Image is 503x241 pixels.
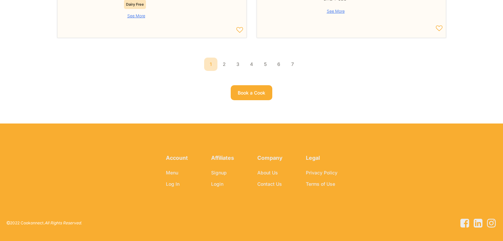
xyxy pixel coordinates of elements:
[209,169,228,177] div: Signup
[18,62,56,67] div: Previous
[447,62,485,67] div: Next
[245,62,258,67] div: 4
[256,180,284,188] div: Contact Us
[126,3,144,6] div: Dairy Free
[231,85,272,100] button: Book a Cook
[256,153,284,162] div: Company
[231,62,245,67] div: 3
[304,169,339,177] div: Privacy Policy
[164,169,180,177] div: Menu
[45,220,81,225] em: All Rights Reserved
[218,62,231,67] div: 2
[286,62,299,67] div: 7
[164,153,189,162] div: Account
[304,180,337,188] div: Terms of Use
[209,180,225,188] div: Login
[327,9,345,13] div: See More
[204,62,217,67] div: 1
[124,11,149,21] div: Click to see more details
[272,62,286,67] div: 6
[259,62,272,67] div: 5
[433,22,446,35] button: Add to Your Favorites
[256,169,280,177] div: About Us
[127,14,145,18] div: See More
[209,153,236,162] div: Affiliates
[233,23,246,37] button: Add to Your Favorites
[164,180,181,188] div: Log In
[304,153,321,162] div: Legal
[323,6,348,17] div: Click to see more details
[7,221,82,225] div: 2022 Cookonnect. .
